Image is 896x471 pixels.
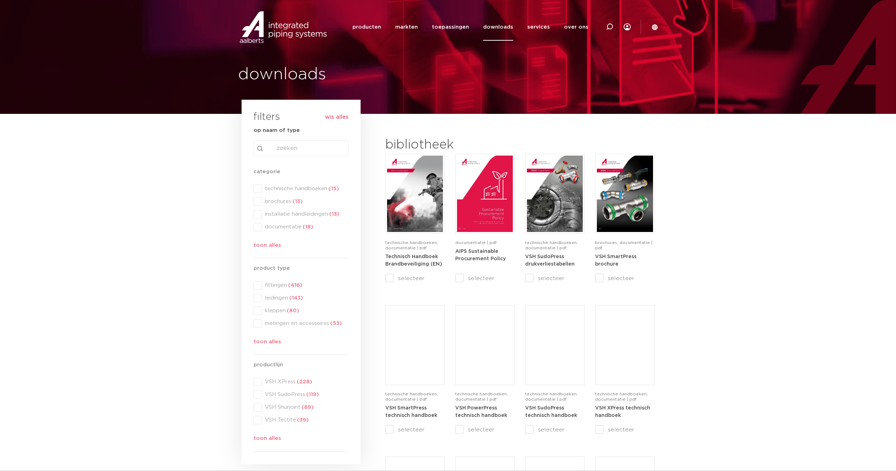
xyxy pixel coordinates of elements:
span: documentatie | pdf [455,240,497,245]
label: selecteer [595,425,654,434]
label: selecteer [525,425,585,434]
a: Technisch Handboek Brandbeveiliging (EN) [385,254,442,267]
a: VSH SmartPress technisch handboek [385,405,437,418]
span: technische handboeken, documentatie | pdf [525,392,578,401]
a: downloads [483,13,513,41]
img: VSH-PowerPress_A4TM_5008817_2024_3.1_NL-pdf.jpg [457,307,513,383]
img: VSH-SudoPress_A4TM_5001604-2023-3.0_NL-pdf.jpg [527,307,583,383]
label: selecteer [595,274,654,283]
span: technische handboeken, documentatie | pdf [595,392,648,401]
span: technische handboeken, documentatie | pdf [525,240,578,250]
img: Aips_A4Sustainable-Procurement-Policy_5011446_EN-pdf.jpg [457,156,513,232]
img: VSH-SmartPress_A4Brochure-5008016-2023_2.0_NL-pdf.jpg [597,156,653,232]
label: selecteer [385,425,445,434]
img: FireProtection_A4TM_5007915_2025_2.0_EN-pdf.jpg [387,156,443,232]
h3: filters [254,109,280,126]
nav: Menu [352,13,588,41]
label: selecteer [455,274,515,283]
a: VSH SudoPress technisch handboek [525,405,577,418]
a: markten [395,13,418,41]
label: selecteer [455,425,515,434]
img: VSH-XPress_A4TM_5008762_2025_4.1_NL-pdf.jpg [597,307,653,383]
label: selecteer [385,274,445,283]
img: VSH-SmartPress_A4TM_5009301_2023_2.0-EN-pdf.jpg [387,307,443,383]
span: brochures, documentatie | pdf [595,240,652,250]
span: technische handboeken, documentatie | pdf [455,392,508,401]
span: technische handboeken, documentatie | pdf [385,240,438,250]
a: VSH SudoPress drukverliestabellen [525,254,575,267]
h2: bibliotheek [385,136,511,153]
label: selecteer [525,274,585,283]
a: toepassingen [432,13,469,41]
a: VSH SmartPress brochure [595,254,636,267]
a: VSH PowerPress technisch handboek [455,405,507,418]
strong: op naam of type [254,128,300,133]
strong: AIPS Sustainable Procurement Policy [455,249,506,262]
a: VSH XPress technisch handboek [595,405,650,418]
h1: downloads [238,63,445,86]
span: technische handboeken, documentatie | pdf [385,392,438,401]
img: VSH-SudoPress_A4PLT_5007706_2024-2.0_NL-pdf.jpg [527,156,583,232]
a: over ons [564,13,588,41]
a: services [527,13,550,41]
a: producten [352,13,381,41]
a: AIPS Sustainable Procurement Policy [455,249,506,262]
